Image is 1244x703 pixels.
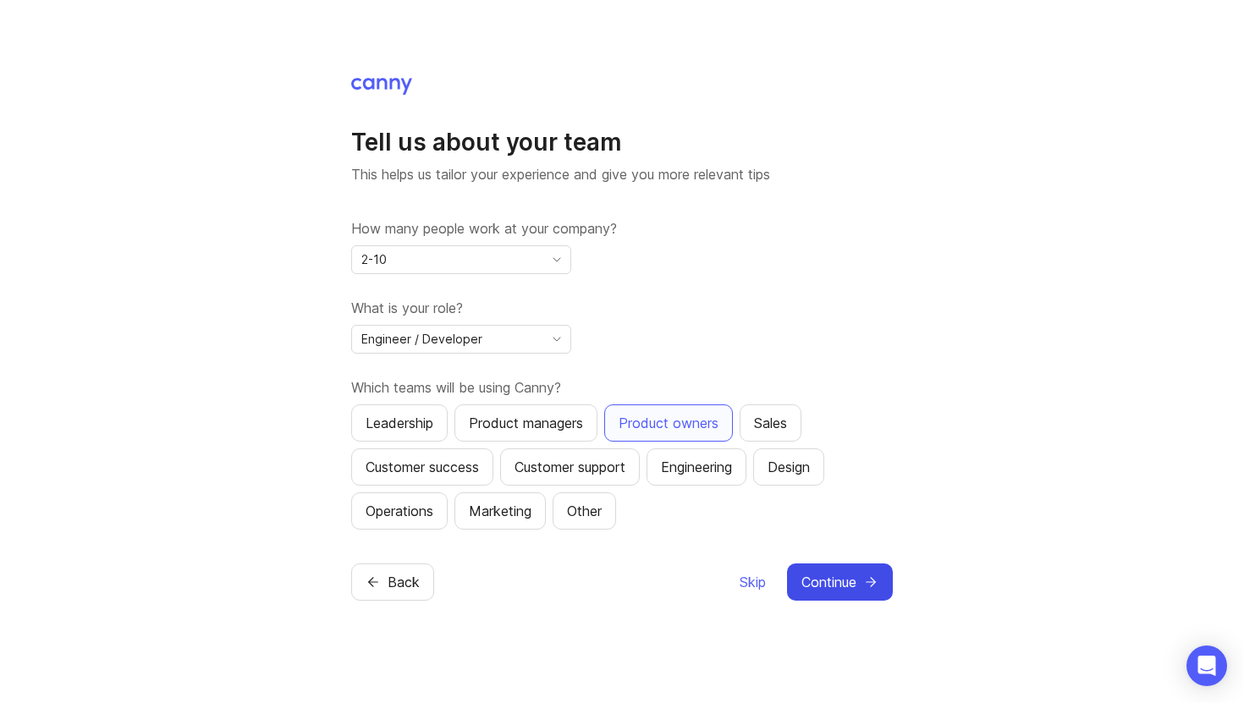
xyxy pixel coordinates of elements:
div: toggle menu [351,325,571,354]
span: Continue [801,572,856,592]
div: Other [567,501,602,521]
label: How many people work at your company? [351,218,893,239]
label: Which teams will be using Canny? [351,377,893,398]
button: Engineering [647,448,746,486]
button: Continue [787,563,893,601]
button: Design [753,448,824,486]
p: This helps us tailor your experience and give you more relevant tips [351,164,893,184]
button: Operations [351,492,448,530]
div: Open Intercom Messenger [1186,645,1227,686]
span: Engineer / Developer [361,330,482,349]
svg: toggle icon [543,253,570,266]
div: Marketing [469,501,531,521]
div: Customer success [366,457,479,477]
div: Product owners [619,413,718,433]
button: Marketing [454,492,546,530]
label: What is your role? [351,298,893,318]
button: Product owners [604,404,733,442]
span: 2-10 [361,250,387,269]
button: Customer success [351,448,493,486]
svg: toggle icon [543,332,570,346]
div: Leadership [366,413,433,433]
button: Sales [740,404,801,442]
h1: Tell us about your team [351,127,893,157]
div: toggle menu [351,245,571,274]
button: Product managers [454,404,597,442]
button: Back [351,563,434,601]
div: Engineering [661,457,732,477]
button: Customer support [500,448,640,486]
div: Design [768,457,810,477]
img: Canny Home [351,78,412,95]
button: Other [553,492,616,530]
button: Skip [739,563,767,601]
div: Customer support [515,457,625,477]
div: Product managers [469,413,583,433]
div: Operations [366,501,433,521]
span: Back [388,572,420,592]
span: Skip [740,572,766,592]
div: Sales [754,413,787,433]
button: Leadership [351,404,448,442]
